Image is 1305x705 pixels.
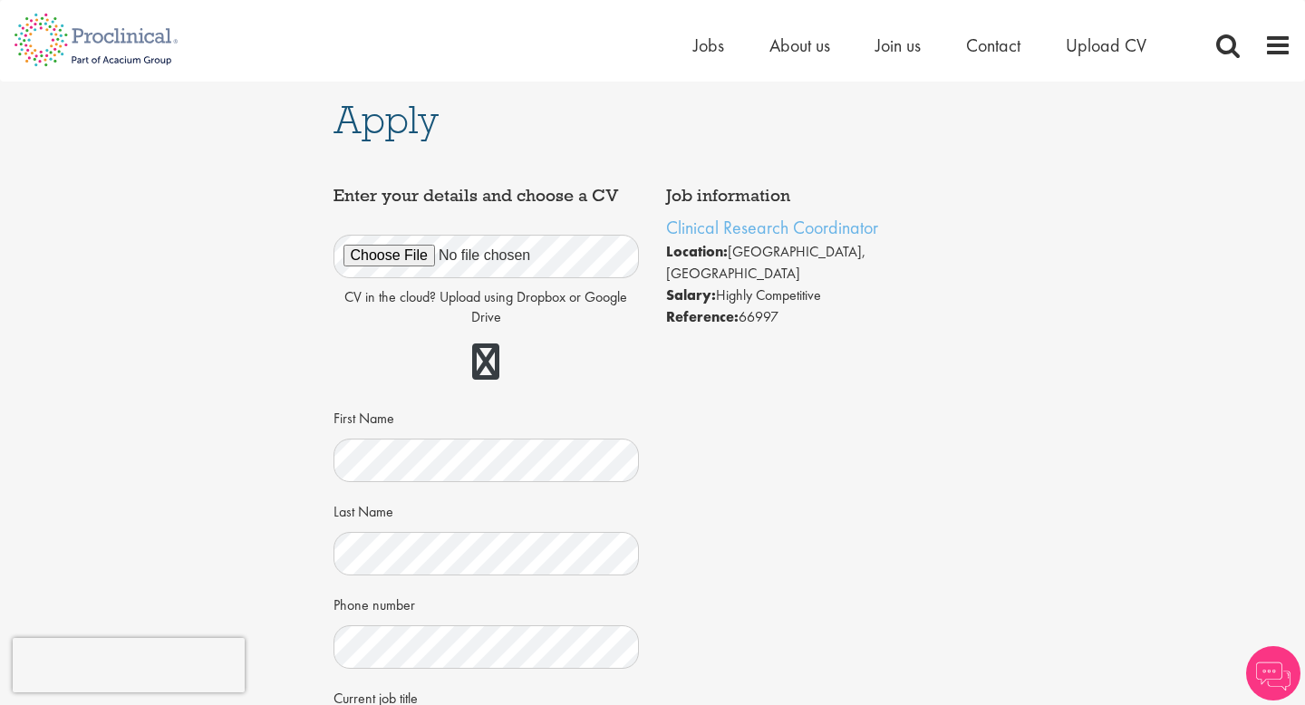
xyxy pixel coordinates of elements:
[666,187,972,205] h4: Job information
[1246,646,1300,700] img: Chatbot
[333,402,394,430] label: First Name
[666,241,972,285] li: [GEOGRAPHIC_DATA], [GEOGRAPHIC_DATA]
[769,34,830,57] a: About us
[333,95,439,144] span: Apply
[693,34,724,57] a: Jobs
[333,287,640,329] p: CV in the cloud? Upload using Dropbox or Google Drive
[666,216,878,239] a: Clinical Research Coordinator
[666,285,972,306] li: Highly Competitive
[666,242,728,261] strong: Location:
[333,187,640,205] h4: Enter your details and choose a CV
[875,34,921,57] a: Join us
[333,589,415,616] label: Phone number
[13,638,245,692] iframe: reCAPTCHA
[1066,34,1146,57] a: Upload CV
[966,34,1020,57] a: Contact
[333,496,393,523] label: Last Name
[666,306,972,328] li: 66997
[666,307,739,326] strong: Reference:
[666,285,716,304] strong: Salary:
